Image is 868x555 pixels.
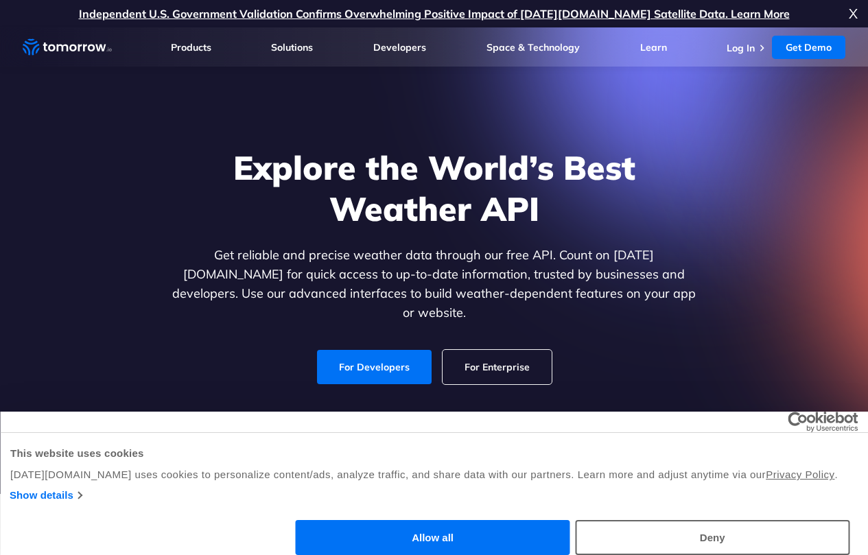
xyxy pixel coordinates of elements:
[738,412,858,432] a: Usercentrics Cookiebot - opens in a new window
[727,42,755,54] a: Log In
[79,7,790,21] a: Independent U.S. Government Validation Confirms Overwhelming Positive Impact of [DATE][DOMAIN_NAM...
[10,487,82,504] a: Show details
[10,445,858,462] div: This website uses cookies
[271,41,313,54] a: Solutions
[766,469,834,480] a: Privacy Policy
[772,36,845,59] a: Get Demo
[23,37,112,58] a: Home link
[169,147,699,229] h1: Explore the World’s Best Weather API
[317,350,432,384] a: For Developers
[10,467,858,483] div: [DATE][DOMAIN_NAME] uses cookies to personalize content/ads, analyze traffic, and share data with...
[575,520,849,555] button: Deny
[171,41,211,54] a: Products
[486,41,580,54] a: Space & Technology
[640,41,667,54] a: Learn
[443,350,552,384] a: For Enterprise
[169,246,699,322] p: Get reliable and precise weather data through our free API. Count on [DATE][DOMAIN_NAME] for quic...
[373,41,426,54] a: Developers
[296,520,570,555] button: Allow all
